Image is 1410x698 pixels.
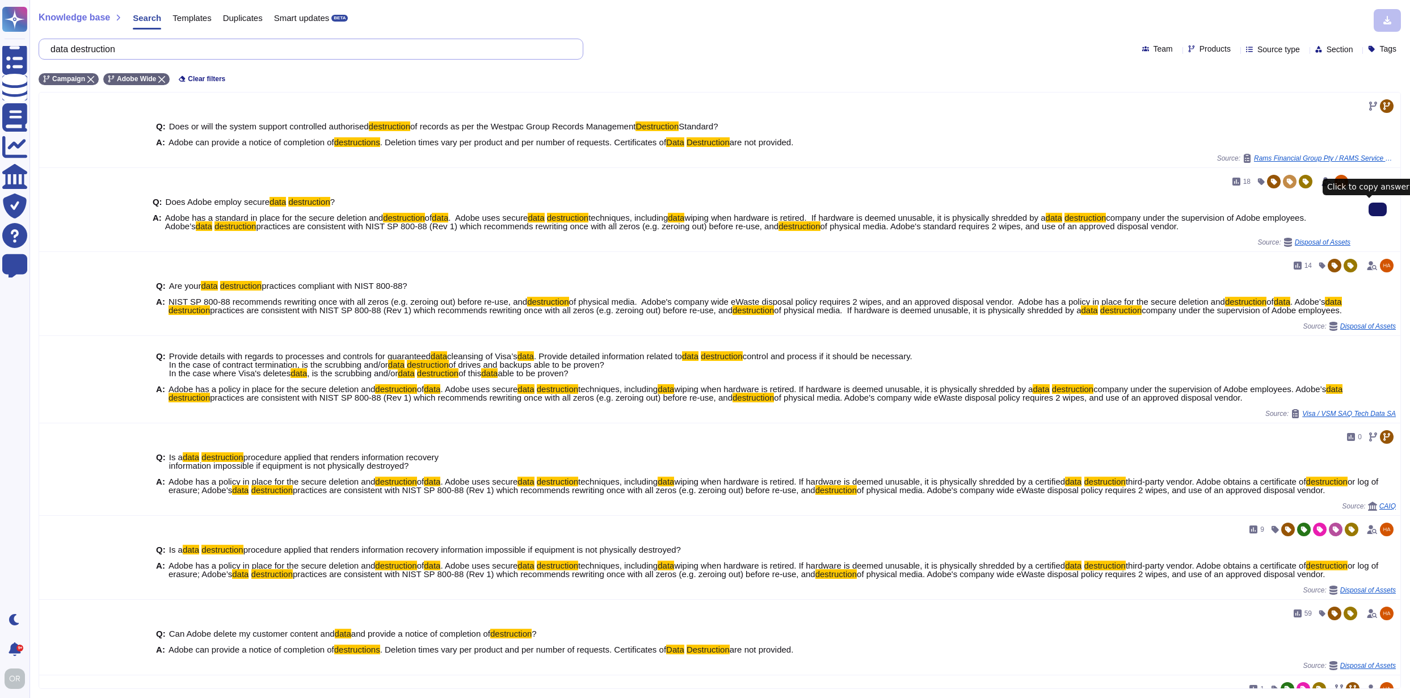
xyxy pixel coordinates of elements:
mark: destructions [334,645,380,654]
mark: destruction [778,221,820,231]
mark: destruction [375,477,416,486]
span: practices are consistent with NIST SP 800-88 (Rev 1) which recommends rewriting once with all zer... [293,569,815,579]
mark: destruction [369,121,410,131]
b: Q: [156,453,166,470]
span: Disposal of Assets [1295,239,1350,246]
span: 18 [1243,178,1251,185]
mark: Destruction [687,645,730,654]
span: Adobe can provide a notice of completion of [169,137,334,147]
mark: Data [666,137,684,147]
mark: data [517,351,534,361]
mark: data [201,281,217,291]
span: Adobe has a standard in place for the secure deletion and [165,213,383,222]
mark: data [1046,213,1062,222]
span: techniques, including [578,384,658,394]
mark: destruction [251,485,293,495]
span: of [425,213,432,222]
b: Q: [156,281,166,290]
span: . Provide detailed information related to [534,351,682,361]
span: Tags [1379,45,1396,53]
span: Is a [169,545,183,554]
span: procedure applied that renders information recovery information impossible if equipment is not ph... [169,452,439,470]
mark: destruction [169,305,210,315]
span: Team [1154,45,1173,53]
span: techniques, including [578,561,658,570]
span: Knowledge base [39,13,110,22]
b: A: [156,561,165,578]
span: cleansing of Visa’s [447,351,517,361]
span: 59 [1304,610,1312,617]
span: 9 [1260,526,1264,533]
span: of [417,561,424,570]
span: Clear filters [188,75,225,82]
b: A: [156,645,165,654]
mark: data [517,561,534,570]
span: 1 [1260,686,1264,692]
button: user [2,666,33,691]
span: company under the supervision of Adobe employees. [1142,305,1342,315]
mark: destruction [288,197,330,207]
span: Source: [1303,322,1396,331]
img: user [1380,259,1394,272]
span: or log of erasure; Adobe’s [169,561,1378,579]
span: of physical media. Adobe's company wide eWaste disposal policy requires 2 wipes, and an approved ... [569,297,1225,306]
mark: destruction [201,545,243,554]
mark: destruction [537,477,578,486]
img: user [1380,523,1394,536]
mark: data [528,213,544,222]
span: Adobe can provide a notice of completion of [169,645,334,654]
mark: data [1033,384,1049,394]
mark: destruction [733,393,774,402]
span: third-party vendor. Adobe obtains a certificate of [1126,561,1306,570]
b: A: [156,385,165,402]
span: Search [133,14,161,22]
span: Adobe has a policy in place for the secure deletion and [169,561,375,570]
mark: data [196,221,212,231]
b: A: [156,138,165,146]
span: Source: [1303,661,1396,670]
span: . Adobe’s [1290,297,1325,306]
span: of this [458,368,481,378]
mark: data [270,197,286,207]
span: . Deletion times vary per product and per number of requests. Certificates of [380,645,666,654]
mark: data [335,629,351,638]
mark: data [291,368,307,378]
span: are not provided. [730,645,794,654]
span: of records as per the Westpac Group Records Management [410,121,635,131]
mark: destruction [1084,561,1126,570]
input: Search a question or template... [45,39,571,59]
span: . Adobe uses secure [440,561,517,570]
span: . Adobe uses secure [440,477,517,486]
img: user [5,668,25,689]
span: Section [1327,45,1353,53]
span: of [417,477,424,486]
span: Smart updates [274,14,330,22]
span: Source: [1265,409,1396,418]
mark: data [183,545,199,554]
span: of physical media. Adobe's company wide eWaste disposal policy requires 2 wipes, and use of an ap... [857,485,1325,495]
mark: destruction [201,452,243,462]
mark: data [183,452,199,462]
mark: data [658,561,674,570]
mark: data [432,213,448,222]
mark: data [682,351,698,361]
mark: data [1065,477,1081,486]
span: wiping when hardware is retired. If hardware is deemed unusable, it is physically shredded by a c... [674,561,1065,570]
mark: destruction [547,213,588,222]
mark: data [431,351,447,361]
mark: data [424,384,440,394]
span: practices are consistent with NIST SP 800-88 (Rev 1) which recommends rewriting once with all zer... [256,221,778,231]
mark: data [1065,561,1081,570]
mark: destruction [1064,213,1106,222]
span: 14 [1304,262,1312,269]
mark: destruction [1100,305,1142,315]
span: Can Adobe delete my customer content and [169,629,335,638]
b: Q: [156,122,166,131]
mark: destruction [1306,561,1348,570]
mark: destruction [733,305,774,315]
mark: destruction [407,360,448,369]
mark: Destruction [635,121,679,131]
img: user [1380,682,1394,696]
mark: data [658,384,674,394]
span: Visa / VSM SAQ Tech Data SA [1302,410,1396,417]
